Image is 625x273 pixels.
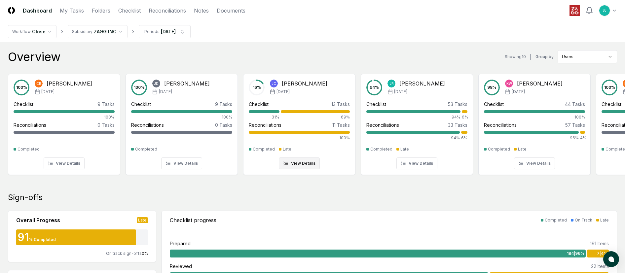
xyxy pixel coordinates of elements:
[8,69,120,175] a: 100%CR[PERSON_NAME][DATE]Checklist9 Tasks100%Reconciliations0 TasksCompletedView Details
[517,80,563,87] div: [PERSON_NAME]
[448,121,467,128] div: 33 Tasks
[243,69,355,175] a: 16%JC[PERSON_NAME][DATE]Checklist13 Tasks31%69%Reconciliations11 Tasks100%CompletedLateView Details
[8,192,617,203] div: Sign-offs
[8,50,60,63] div: Overview
[590,240,609,247] div: 191 Items
[282,80,327,87] div: [PERSON_NAME]
[575,217,592,223] div: On Track
[217,7,245,15] a: Documents
[215,101,232,108] div: 9 Tasks
[394,89,407,95] span: [DATE]
[484,121,517,128] div: Reconciliations
[131,114,232,120] div: 100%
[139,25,191,38] button: Periods[DATE]
[272,81,276,86] span: JC
[580,135,585,141] div: 4%
[478,69,591,175] a: 98%KW[PERSON_NAME][DATE]Checklist44 Tasks100%Reconciliations57 Tasks96%4%CompletedLateView Details
[488,146,510,152] div: Completed
[249,135,350,141] div: 100%
[131,101,151,108] div: Checklist
[603,8,607,13] span: SJ
[14,101,33,108] div: Checklist
[126,69,238,175] a: 100%JD[PERSON_NAME][DATE]Checklist9 Tasks100%Reconciliations0 TasksCompletedView Details
[44,157,85,169] button: View Details
[164,80,210,87] div: [PERSON_NAME]
[279,157,320,169] button: View Details
[8,25,191,38] nav: breadcrumb
[396,157,437,169] button: View Details
[118,7,141,15] a: Checklist
[161,157,202,169] button: View Details
[366,121,399,128] div: Reconciliations
[505,54,526,60] div: Showing 10
[570,5,580,16] img: ZAGG logo
[591,263,609,270] div: 22 Items
[599,5,610,17] button: SJ
[518,146,527,152] div: Late
[462,114,467,120] div: 6%
[331,101,350,108] div: 13 Tasks
[361,69,473,175] a: 94%JR[PERSON_NAME][DATE]Checklist53 Tasks94%6%Reconciliations33 Tasks94%6%CompletedLateView Details
[170,263,192,270] div: Reviewed
[16,232,29,243] div: 91
[389,81,394,86] span: JR
[161,28,176,35] div: [DATE]
[366,114,460,120] div: 94%
[400,146,409,152] div: Late
[137,217,148,223] div: Late
[281,114,350,120] div: 69%
[23,7,52,15] a: Dashboard
[14,121,46,128] div: Reconciliations
[602,101,621,108] div: Checklist
[514,157,555,169] button: View Details
[215,121,232,128] div: 0 Tasks
[253,146,275,152] div: Completed
[8,7,15,14] img: Logo
[149,7,186,15] a: Reconciliations
[567,251,584,256] span: 184 | 96 %
[249,101,269,108] div: Checklist
[249,114,279,120] div: 31%
[14,114,115,120] div: 100%
[60,7,84,15] a: My Tasks
[47,80,92,87] div: [PERSON_NAME]
[18,146,40,152] div: Completed
[159,89,172,95] span: [DATE]
[600,217,609,223] div: Late
[484,114,585,120] div: 100%
[484,135,579,141] div: 96%
[154,81,159,86] span: JD
[484,101,504,108] div: Checklist
[131,121,164,128] div: Reconciliations
[135,146,157,152] div: Completed
[366,101,386,108] div: Checklist
[41,89,55,95] span: [DATE]
[36,81,41,86] span: CR
[512,89,525,95] span: [DATE]
[530,53,532,60] div: |
[283,146,291,152] div: Late
[142,251,148,256] span: 0 %
[535,55,554,59] label: Group by
[399,80,445,87] div: [PERSON_NAME]
[366,135,460,141] div: 94%
[545,217,567,223] div: Completed
[506,81,512,86] span: KW
[332,121,350,128] div: 11 Tasks
[12,29,31,35] div: Workflow
[72,29,92,35] div: Subsidiary
[194,7,209,15] a: Notes
[370,146,392,152] div: Completed
[461,135,467,141] div: 6%
[106,251,142,256] span: On track sign-offs
[170,240,191,247] div: Prepared
[565,101,585,108] div: 44 Tasks
[97,101,115,108] div: 9 Tasks
[249,121,281,128] div: Reconciliations
[144,29,160,35] div: Periods
[170,216,216,224] div: Checklist progress
[603,251,619,267] button: atlas-launcher
[448,101,467,108] div: 53 Tasks
[597,251,607,256] span: 7 | 4 %
[276,89,290,95] span: [DATE]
